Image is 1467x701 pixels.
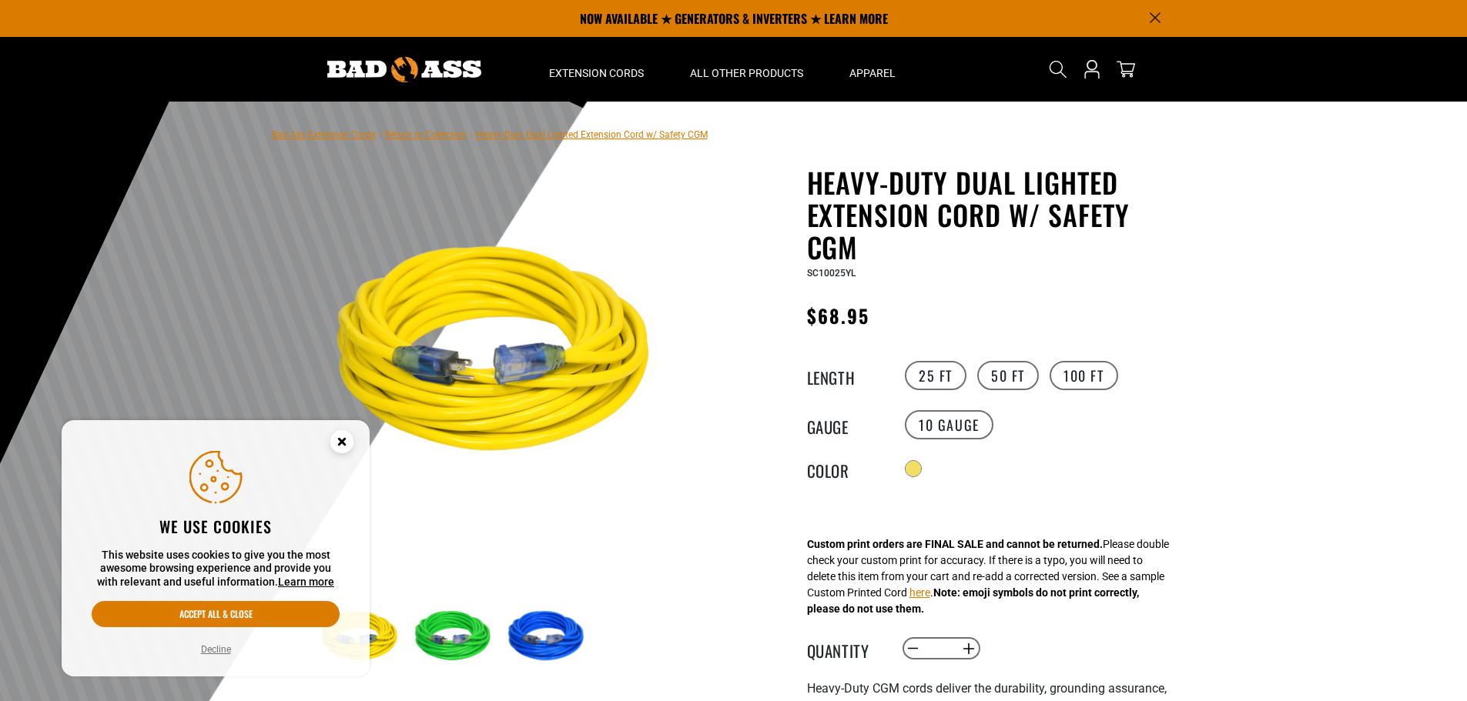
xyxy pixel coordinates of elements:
[826,37,919,102] summary: Apparel
[977,361,1039,390] label: 50 FT
[272,129,376,140] a: Bad Ass Extension Cords
[272,125,708,143] nav: breadcrumbs
[327,57,481,82] img: Bad Ass Extension Cords
[385,129,467,140] a: Return to Collection
[807,536,1169,617] div: Please double check your custom print for accuracy. If there is a typo, you will need to delete t...
[526,37,667,102] summary: Extension Cords
[196,642,236,657] button: Decline
[470,129,473,140] span: ›
[690,66,803,80] span: All Other Products
[807,459,884,479] legend: Color
[62,420,370,677] aside: Cookie Consent
[92,549,340,589] p: This website uses cookies to give you the most awesome browsing experience and provide you with r...
[410,593,500,682] img: green
[807,302,869,329] span: $68.95
[807,586,1139,615] strong: Note: emoji symbols do not print correctly, please do not use them.
[476,129,708,140] span: Heavy-Duty Dual Lighted Extension Cord w/ Safety CGM
[667,37,826,102] summary: All Other Products
[278,576,334,588] a: Learn more
[909,585,930,601] button: here
[807,639,884,659] label: Quantity
[807,268,856,279] span: SC10025YL
[504,593,593,682] img: blue
[807,166,1184,263] h1: Heavy-Duty Dual Lighted Extension Cord w/ Safety CGM
[317,169,688,540] img: yellow
[807,538,1103,550] strong: Custom print orders are FINAL SALE and cannot be returned.
[1050,361,1118,390] label: 100 FT
[1046,57,1070,82] summary: Search
[549,66,644,80] span: Extension Cords
[905,361,966,390] label: 25 FT
[849,66,896,80] span: Apparel
[92,601,340,627] button: Accept all & close
[92,516,340,536] h2: We use cookies
[807,366,884,386] legend: Length
[379,129,382,140] span: ›
[905,410,993,439] label: 10 Gauge
[807,415,884,435] legend: Gauge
